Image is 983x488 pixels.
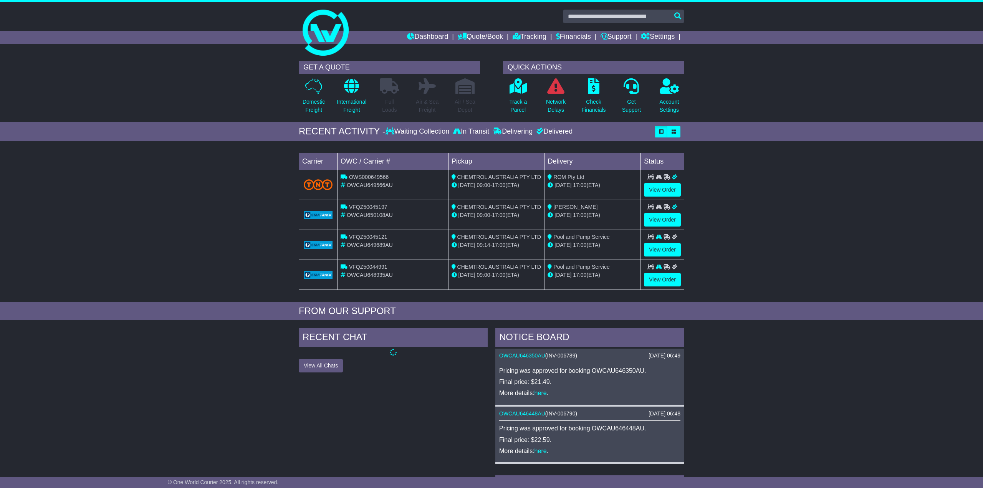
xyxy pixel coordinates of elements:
[492,242,505,248] span: 17:00
[303,98,325,114] p: Domestic Freight
[546,78,566,118] a: NetworkDelays
[547,410,576,417] span: INV-006790
[495,328,684,349] div: NOTICE BOARD
[492,182,505,188] span: 17:00
[553,204,597,210] span: [PERSON_NAME]
[499,447,680,455] p: More details: .
[299,306,684,317] div: FROM OUR SUPPORT
[554,182,571,188] span: [DATE]
[477,182,490,188] span: 09:00
[622,78,641,118] a: GetSupport
[548,241,637,249] div: (ETA)
[601,31,632,44] a: Support
[457,204,541,210] span: CHEMTROL AUSTRALIA PTY LTD
[299,328,488,349] div: RECENT CHAT
[660,98,679,114] p: Account Settings
[644,213,681,227] a: View Order
[544,153,641,170] td: Delivery
[458,182,475,188] span: [DATE]
[499,425,680,432] p: Pricing was approved for booking OWCAU646448AU.
[556,31,591,44] a: Financials
[499,436,680,443] p: Final price: $22.59.
[491,127,535,136] div: Delivering
[304,271,333,279] img: GetCarrierServiceLogo
[458,31,503,44] a: Quote/Book
[457,264,541,270] span: CHEMTROL AUSTRALIA PTY LTD
[336,78,367,118] a: InternationalFreight
[458,272,475,278] span: [DATE]
[499,378,680,385] p: Final price: $21.49.
[452,181,541,189] div: - (ETA)
[499,389,680,397] p: More details: .
[380,98,399,114] p: Full Loads
[347,182,393,188] span: OWCAU649566AU
[386,127,451,136] div: Waiting Collection
[573,182,586,188] span: 17:00
[492,272,505,278] span: 17:00
[548,181,637,189] div: (ETA)
[452,241,541,249] div: - (ETA)
[499,352,680,359] div: ( )
[644,183,681,197] a: View Order
[573,242,586,248] span: 17:00
[347,242,393,248] span: OWCAU649689AU
[499,410,545,417] a: OWCAU646448AU
[553,234,609,240] span: Pool and Pump Service
[349,234,387,240] span: VFQZ50045121
[452,211,541,219] div: - (ETA)
[304,241,333,249] img: GetCarrierServiceLogo
[458,242,475,248] span: [DATE]
[649,410,680,417] div: [DATE] 06:48
[304,179,333,190] img: TNT_Domestic.png
[302,78,325,118] a: DomesticFreight
[347,272,393,278] span: OWCAU648935AU
[622,98,641,114] p: Get Support
[535,448,547,454] a: here
[347,212,393,218] span: OWCAU650108AU
[641,153,684,170] td: Status
[492,212,505,218] span: 17:00
[448,153,544,170] td: Pickup
[457,234,541,240] span: CHEMTROL AUSTRALIA PTY LTD
[304,211,333,219] img: GetCarrierServiceLogo
[349,204,387,210] span: VFQZ50045197
[458,212,475,218] span: [DATE]
[457,174,541,180] span: CHEMTROL AUSTRALIA PTY LTD
[509,98,527,114] p: Track a Parcel
[553,174,584,180] span: ROM Pty Ltd
[659,78,680,118] a: AccountSettings
[547,352,576,359] span: INV-006789
[513,31,546,44] a: Tracking
[477,212,490,218] span: 09:00
[553,264,609,270] span: Pool and Pump Service
[503,61,684,74] div: QUICK ACTIONS
[644,273,681,286] a: View Order
[477,242,490,248] span: 09:14
[299,126,386,137] div: RECENT ACTIVITY -
[641,31,675,44] a: Settings
[349,264,387,270] span: VFQZ50044991
[581,78,606,118] a: CheckFinancials
[452,271,541,279] div: - (ETA)
[407,31,448,44] a: Dashboard
[509,78,527,118] a: Track aParcel
[554,212,571,218] span: [DATE]
[535,390,547,396] a: here
[299,153,338,170] td: Carrier
[548,211,637,219] div: (ETA)
[499,352,545,359] a: OWCAU646350AU
[554,272,571,278] span: [DATE]
[573,272,586,278] span: 17:00
[535,127,573,136] div: Delivered
[455,98,475,114] p: Air / Sea Depot
[337,98,366,114] p: International Freight
[477,272,490,278] span: 09:00
[416,98,439,114] p: Air & Sea Freight
[548,271,637,279] div: (ETA)
[299,359,343,372] button: View All Chats
[573,212,586,218] span: 17:00
[644,243,681,256] a: View Order
[582,98,606,114] p: Check Financials
[554,242,571,248] span: [DATE]
[649,352,680,359] div: [DATE] 06:49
